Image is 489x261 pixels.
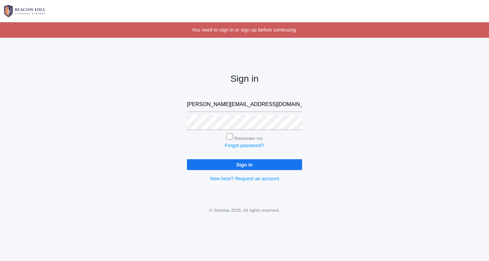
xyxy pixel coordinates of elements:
h2: Sign in [187,74,302,84]
a: Forgot password? [225,142,264,148]
input: Sign in [187,159,302,170]
input: Email address [187,97,302,112]
a: New here? Request an account [210,176,279,181]
label: Remember me [234,136,263,141]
